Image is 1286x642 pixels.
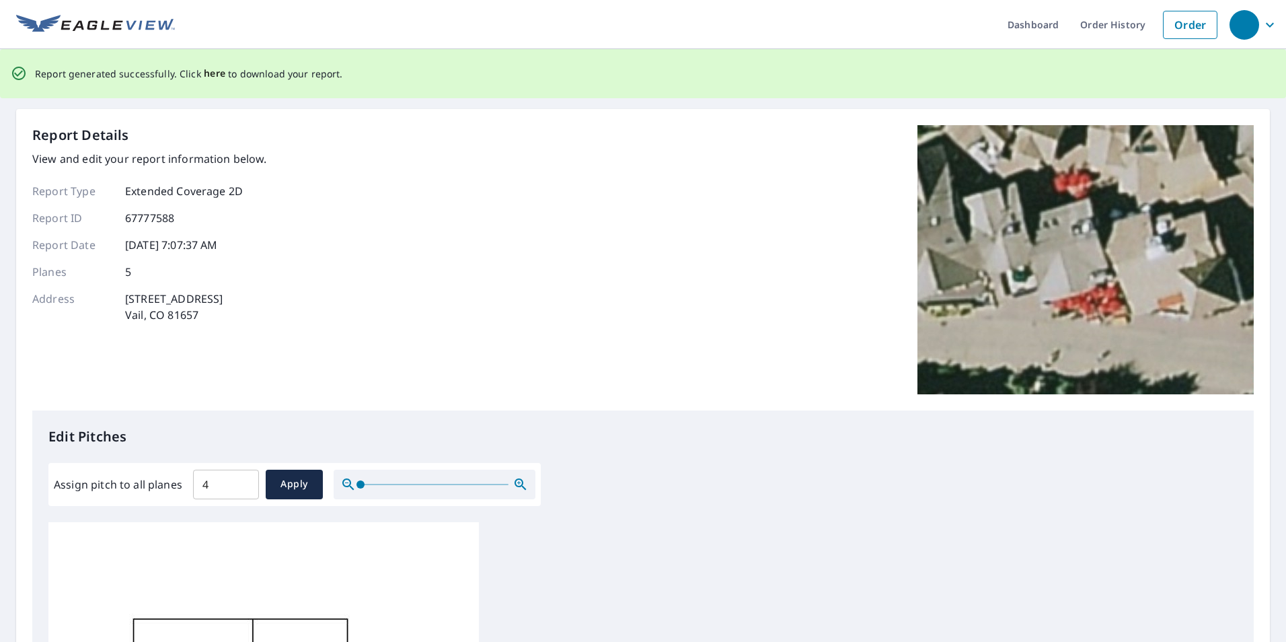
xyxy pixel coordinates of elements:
p: Address [32,291,113,323]
p: View and edit your report information below. [32,151,267,167]
p: 5 [125,264,131,280]
p: Planes [32,264,113,280]
label: Assign pitch to all planes [54,476,182,493]
p: Report Date [32,237,113,253]
p: Report Type [32,183,113,199]
img: Top image [917,125,1254,394]
p: Report ID [32,210,113,226]
button: here [204,65,226,82]
span: Apply [276,476,312,493]
a: Order [1163,11,1217,39]
button: Apply [266,470,323,499]
p: [STREET_ADDRESS] Vail, CO 81657 [125,291,223,323]
p: [DATE] 7:07:37 AM [125,237,218,253]
img: EV Logo [16,15,175,35]
p: Report Details [32,125,129,145]
p: Edit Pitches [48,427,1238,447]
input: 00.0 [193,466,259,503]
p: Extended Coverage 2D [125,183,243,199]
p: 67777588 [125,210,174,226]
p: Report generated successfully. Click to download your report. [35,65,343,82]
